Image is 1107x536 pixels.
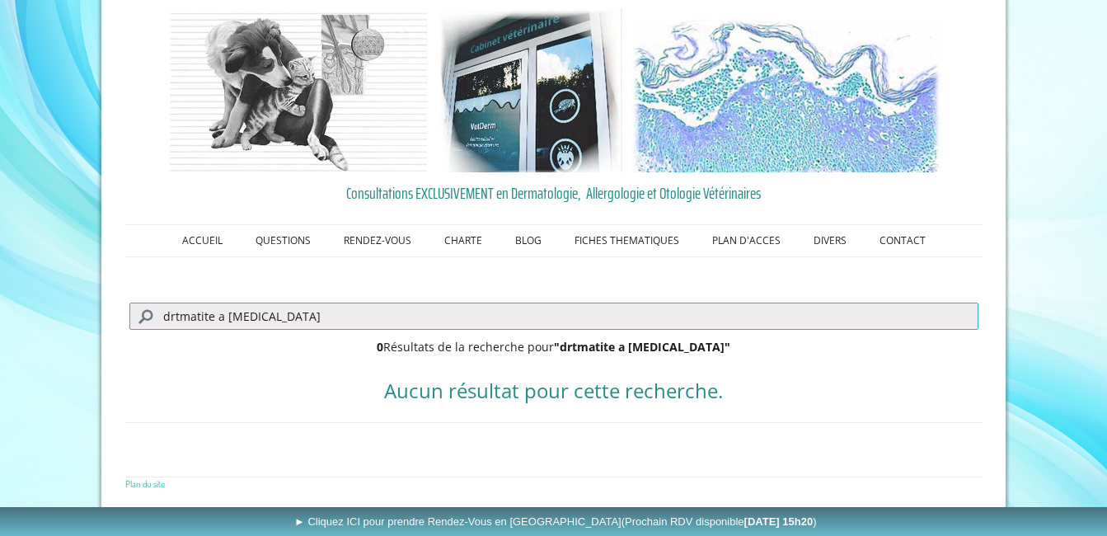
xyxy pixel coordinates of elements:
a: DIVERS [797,225,863,256]
a: FICHES THEMATIQUES [558,225,696,256]
p: Résultats de la recherche pour [129,338,978,355]
a: QUESTIONS [239,225,327,256]
strong: "drtmatite a [MEDICAL_DATA]" [554,339,730,355]
span: 0 [377,339,383,355]
h2: Aucun résultat pour cette recherche. [125,376,983,406]
span: ► Cliquez ICI pour prendre Rendez-Vous en [GEOGRAPHIC_DATA] [294,515,817,528]
a: RENDEZ-VOUS [327,225,428,256]
a: PLAN D'ACCES [696,225,797,256]
span: (Prochain RDV disponible ) [622,515,817,528]
a: BLOG [499,225,558,256]
a: Consultations EXCLUSIVEMENT en Dermatologie, Allergologie et Otologie Vétérinaires [129,181,978,205]
input: Search [129,303,978,330]
a: CHARTE [428,225,499,256]
a: Plan du site [125,477,165,490]
a: ACCUEIL [166,225,239,256]
a: CONTACT [863,225,942,256]
b: [DATE] 15h20 [744,515,814,528]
